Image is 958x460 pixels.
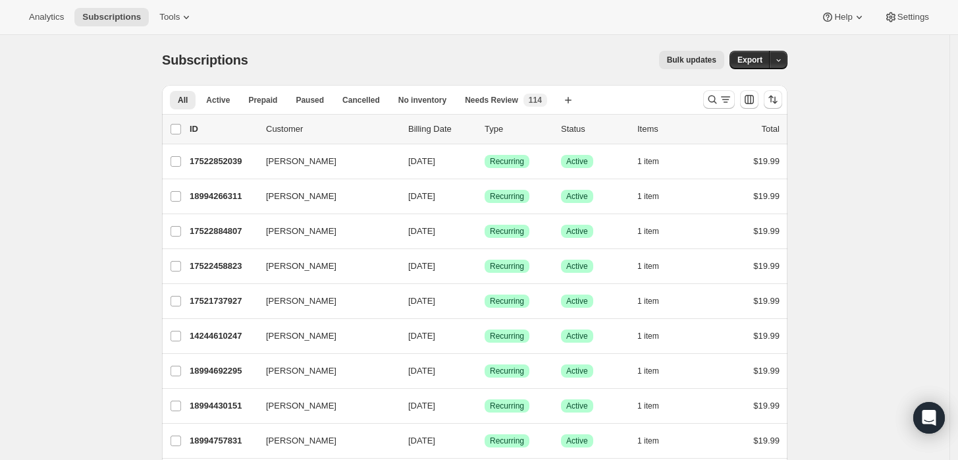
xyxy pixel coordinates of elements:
span: $19.99 [753,261,780,271]
span: Subscriptions [162,53,248,67]
div: 18994266311[PERSON_NAME][DATE]SuccessRecurringSuccessActive1 item$19.99 [190,187,780,206]
span: Settings [897,12,929,22]
div: 14244610247[PERSON_NAME][DATE]SuccessRecurringSuccessActive1 item$19.99 [190,327,780,345]
button: Export [730,51,770,69]
span: [DATE] [408,261,435,271]
p: Total [762,123,780,136]
button: Sort the results [764,90,782,109]
span: Export [737,55,762,65]
div: IDCustomerBilling DateTypeStatusItemsTotal [190,123,780,136]
span: Recurring [490,191,524,202]
span: [PERSON_NAME] [266,399,336,413]
div: 18994692295[PERSON_NAME][DATE]SuccessRecurringSuccessActive1 item$19.99 [190,362,780,380]
span: 1 item [637,436,659,446]
button: 1 item [637,432,674,450]
p: 18994757831 [190,434,255,447]
button: [PERSON_NAME] [258,221,390,242]
p: Billing Date [408,123,474,136]
button: Tools [151,8,201,26]
button: Create new view [558,91,579,109]
span: 114 [529,95,542,105]
span: Bulk updates [667,55,716,65]
span: Tools [159,12,180,22]
div: 17522852039[PERSON_NAME][DATE]SuccessRecurringSuccessActive1 item$19.99 [190,152,780,171]
span: Active [566,366,588,376]
p: 14244610247 [190,330,255,343]
span: Active [566,261,588,272]
button: Settings [876,8,937,26]
span: $19.99 [753,226,780,236]
span: No inventory [398,95,446,105]
button: 1 item [637,397,674,415]
span: [DATE] [408,366,435,376]
div: 17521737927[PERSON_NAME][DATE]SuccessRecurringSuccessActive1 item$19.99 [190,292,780,310]
button: Customize table column order and visibility [740,90,758,109]
button: [PERSON_NAME] [258,291,390,312]
span: [PERSON_NAME] [266,330,336,343]
span: Analytics [29,12,64,22]
span: [DATE] [408,191,435,201]
span: Active [566,331,588,341]
div: 18994757831[PERSON_NAME][DATE]SuccessRecurringSuccessActive1 item$19.99 [190,432,780,450]
span: Subscriptions [82,12,141,22]
span: [PERSON_NAME] [266,364,336,378]
span: Recurring [490,156,524,167]
span: Recurring [490,226,524,237]
div: 17522884807[PERSON_NAME][DATE]SuccessRecurringSuccessActive1 item$19.99 [190,222,780,241]
span: Needs Review [465,95,518,105]
div: 18994430151[PERSON_NAME][DATE]SuccessRecurringSuccessActive1 item$19.99 [190,397,780,415]
button: [PERSON_NAME] [258,256,390,277]
span: Active [566,296,588,306]
button: Help [813,8,873,26]
span: All [178,95,188,105]
div: Open Intercom Messenger [913,402,945,434]
p: 17522852039 [190,155,255,168]
span: Active [566,191,588,202]
span: [DATE] [408,436,435,446]
span: Active [566,226,588,237]
span: [PERSON_NAME] [266,155,336,168]
span: 1 item [637,366,659,376]
span: [PERSON_NAME] [266,190,336,203]
span: [PERSON_NAME] [266,260,336,273]
span: 1 item [637,156,659,167]
span: [PERSON_NAME] [266,434,336,447]
button: [PERSON_NAME] [258,395,390,417]
button: Analytics [21,8,72,26]
span: 1 item [637,261,659,272]
button: [PERSON_NAME] [258,186,390,207]
span: [DATE] [408,156,435,166]
span: [DATE] [408,331,435,341]
span: [PERSON_NAME] [266,225,336,238]
p: 17522458823 [190,260,255,273]
p: 17521737927 [190,295,255,308]
span: Recurring [490,261,524,272]
button: 1 item [637,327,674,345]
span: 1 item [637,191,659,202]
span: Active [566,156,588,167]
button: 1 item [637,222,674,241]
span: 1 item [637,331,659,341]
span: [DATE] [408,296,435,306]
p: ID [190,123,255,136]
span: $19.99 [753,296,780,306]
button: [PERSON_NAME] [258,430,390,451]
p: Status [561,123,627,136]
span: Recurring [490,366,524,376]
span: $19.99 [753,366,780,376]
div: 17522458823[PERSON_NAME][DATE]SuccessRecurringSuccessActive1 item$19.99 [190,257,780,275]
div: Type [485,123,550,136]
button: Subscriptions [74,8,149,26]
span: Active [566,401,588,411]
p: 18994266311 [190,190,255,203]
span: Help [834,12,852,22]
p: 18994692295 [190,364,255,378]
span: [DATE] [408,226,435,236]
button: [PERSON_NAME] [258,151,390,172]
span: [PERSON_NAME] [266,295,336,308]
span: $19.99 [753,436,780,446]
p: 17522884807 [190,225,255,238]
button: [PERSON_NAME] [258,326,390,347]
span: $19.99 [753,191,780,201]
div: Items [637,123,703,136]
